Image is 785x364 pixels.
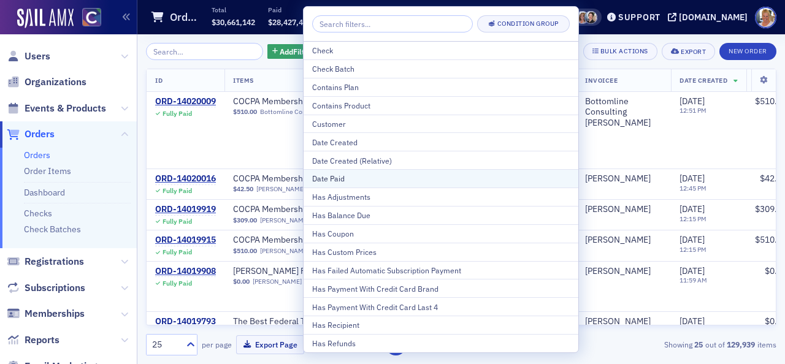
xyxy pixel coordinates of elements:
[155,76,163,85] span: ID
[163,279,192,287] div: Fully Paid
[304,206,578,224] button: Has Balance Due
[155,235,216,246] a: ORD-14019915
[267,44,318,59] button: AddFilter
[680,173,705,184] span: [DATE]
[312,191,570,202] div: Has Adjustments
[662,43,715,60] button: Export
[583,43,657,60] button: Bulk Actions
[163,248,192,256] div: Fully Paid
[576,11,589,24] span: Cheryl Moss
[585,204,651,215] a: [PERSON_NAME]
[680,245,706,254] time: 12:15 PM
[256,185,305,193] a: [PERSON_NAME]
[377,6,420,14] p: Net
[25,75,86,89] span: Organizations
[233,204,388,215] span: COCPA Membership
[680,96,705,107] span: [DATE]
[497,20,559,27] div: Condition Group
[304,279,578,297] button: Has Payment With Credit Card Brand
[233,204,388,215] a: COCPA Membership (Annual)
[236,335,304,354] button: Export Page
[668,13,752,21] button: [DOMAIN_NAME]
[155,204,216,215] a: ORD-14019919
[233,96,388,107] a: COCPA Membership (Annual)
[233,316,451,327] a: The Best Federal Tax Update Course by [PERSON_NAME]
[170,10,201,25] h1: Orders
[680,214,706,223] time: 12:15 PM
[17,9,74,28] img: SailAMX
[304,297,578,316] button: Has Payment With Credit Card Last 4
[692,339,705,350] strong: 25
[680,203,705,214] span: [DATE]
[680,316,705,327] span: [DATE]
[155,173,216,184] a: ORD-14020016
[312,82,570,93] div: Contains Plan
[163,110,192,118] div: Fully Paid
[25,127,55,141] span: Orders
[24,150,50,161] a: Orders
[25,307,85,320] span: Memberships
[233,173,388,184] a: COCPA Membership (Monthly)
[233,247,257,255] span: $510.00
[304,42,578,59] button: Check
[304,169,578,188] button: Date Paid
[680,184,706,192] time: 12:45 PM
[24,187,65,198] a: Dashboard
[312,63,570,74] div: Check Batch
[312,319,570,330] div: Has Recipient
[719,45,776,56] a: New Order
[233,235,388,246] span: COCPA Membership
[433,6,469,14] p: Outstanding
[585,76,618,85] span: Invoicee
[7,102,106,115] a: Events & Products
[312,173,570,184] div: Date Paid
[312,246,570,257] div: Has Custom Prices
[233,108,257,116] span: $510.00
[312,228,570,239] div: Has Coupon
[585,173,651,184] a: [PERSON_NAME]
[304,59,578,78] button: Check Batch
[155,266,216,277] div: ORD-14019908
[680,106,706,115] time: 12:51 PM
[575,339,776,350] div: Showing out of items
[163,218,192,226] div: Fully Paid
[585,173,662,184] span: Janice Graham
[7,333,59,347] a: Reports
[233,96,388,107] span: COCPA Membership
[312,301,570,313] div: Has Payment With Credit Card Last 4
[312,45,570,56] div: Check
[681,48,706,55] div: Export
[585,235,651,246] a: [PERSON_NAME]
[24,165,71,176] a: Order Items
[7,127,55,141] a: Orders
[304,132,578,151] button: Date Created
[618,12,661,23] div: Support
[7,50,50,63] a: Users
[312,265,570,276] div: Has Failed Automatic Subscription Payment
[585,235,662,246] span: Masoud Ashouri
[304,224,578,243] button: Has Coupon
[233,185,253,193] span: $42.50
[585,96,662,129] div: Bottomline Consulting [PERSON_NAME]
[233,173,388,184] span: COCPA Membership
[260,216,309,224] a: [PERSON_NAME]
[233,278,250,286] span: $0.00
[680,234,705,245] span: [DATE]
[155,96,216,107] a: ORD-14020009
[719,43,776,60] button: New Order
[477,15,570,32] button: Condition Group
[268,17,312,27] span: $28,427,471
[304,78,578,96] button: Contains Plan
[7,307,85,320] a: Memberships
[304,188,578,206] button: Has Adjustments
[312,118,570,129] div: Customer
[755,7,776,28] span: Profile
[585,266,651,277] a: [PERSON_NAME]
